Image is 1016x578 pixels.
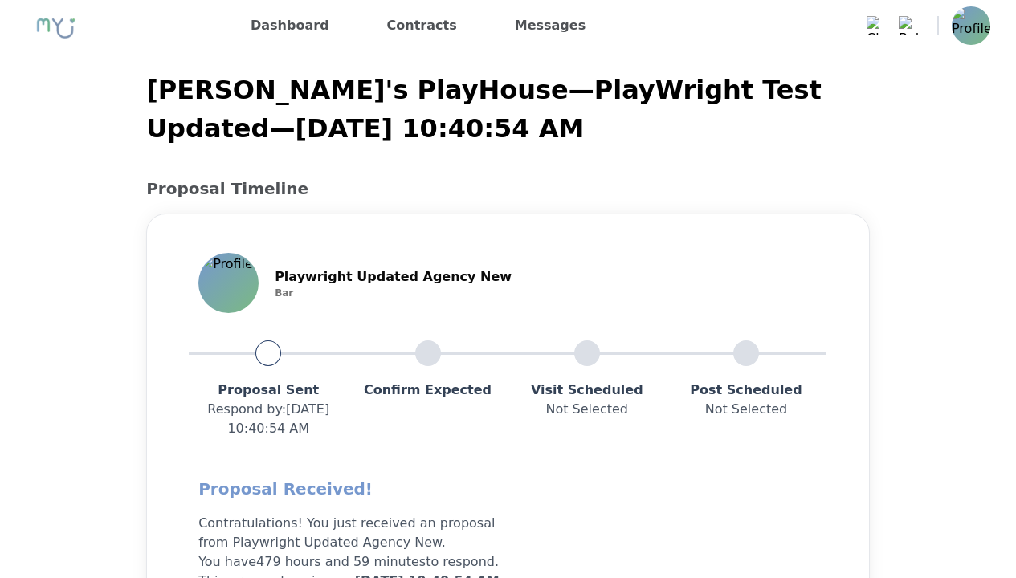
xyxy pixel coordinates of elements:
p: Not Selected [508,400,667,419]
h2: Proposal Received! [198,477,501,501]
p: [PERSON_NAME]'s PlayHouse — PlayWright Test Updated — [DATE] 10:40:54 AM [146,71,870,148]
p: Visit Scheduled [508,381,667,400]
img: Profile [200,254,257,311]
p: Respond by : [DATE] 10:40:54 AM [189,400,348,438]
h2: Proposal Timeline [146,177,870,201]
a: Dashboard [244,13,336,39]
p: Contratulations! You just received an proposal from Playwright Updated Agency New. [198,514,501,552]
a: Contracts [381,13,463,39]
p: Confirm Expected [348,381,507,400]
p: Playwright Updated Agency New [275,267,512,287]
a: Messages [508,13,592,39]
img: Profile [952,6,990,45]
img: Chat [867,16,886,35]
p: Proposal Sent [189,381,348,400]
p: Bar [275,287,512,299]
p: Not Selected [667,400,826,419]
p: Post Scheduled [667,381,826,400]
img: Bell [899,16,918,35]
